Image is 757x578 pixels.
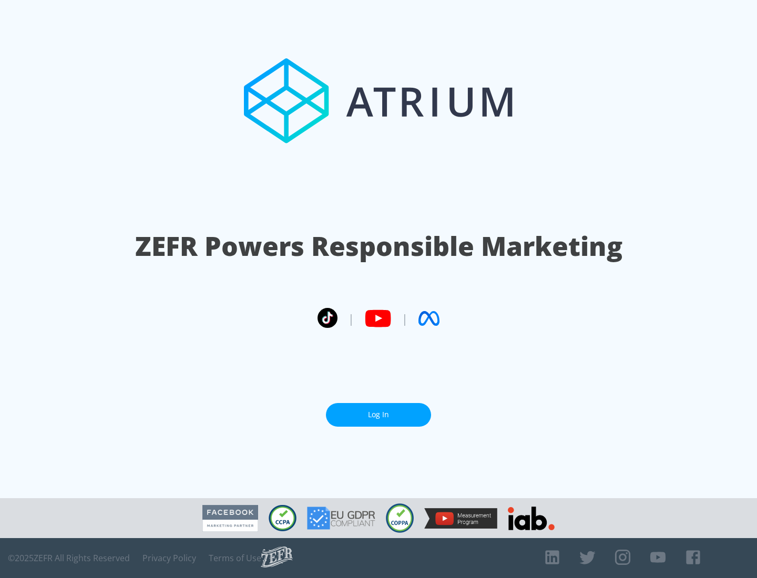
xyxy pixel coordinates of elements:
img: GDPR Compliant [307,507,375,530]
span: | [402,311,408,326]
span: | [348,311,354,326]
span: © 2025 ZEFR All Rights Reserved [8,553,130,563]
a: Terms of Use [209,553,261,563]
h1: ZEFR Powers Responsible Marketing [135,228,622,264]
img: YouTube Measurement Program [424,508,497,529]
img: COPPA Compliant [386,503,414,533]
img: Facebook Marketing Partner [202,505,258,532]
img: CCPA Compliant [269,505,296,531]
a: Log In [326,403,431,427]
img: IAB [508,507,555,530]
a: Privacy Policy [142,553,196,563]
